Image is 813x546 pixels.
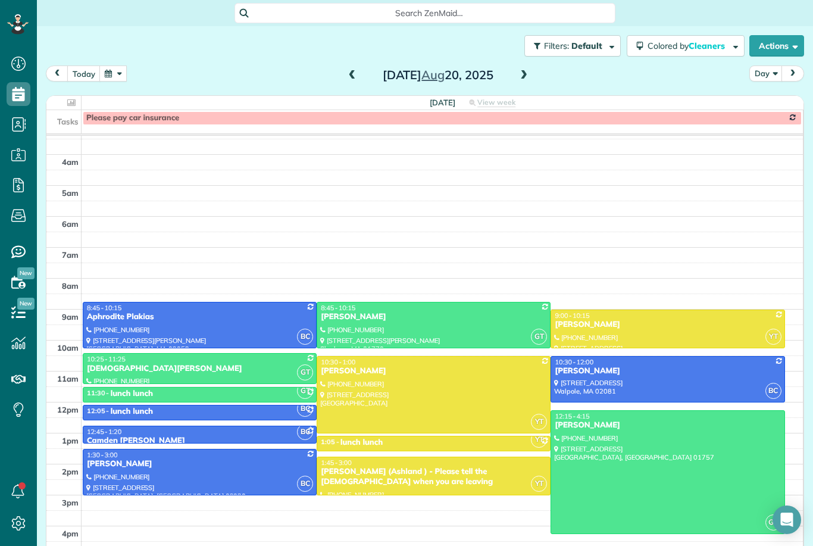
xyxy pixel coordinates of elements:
[62,436,79,445] span: 1pm
[62,281,79,291] span: 8am
[320,312,547,322] div: [PERSON_NAME]
[765,383,781,399] span: BC
[544,40,569,51] span: Filters:
[111,407,153,417] div: lunch lunch
[62,498,79,507] span: 3pm
[555,311,589,320] span: 9:00 - 10:15
[57,405,79,414] span: 12pm
[531,329,547,345] span: GT
[62,529,79,538] span: 4pm
[524,35,621,57] button: Filters: Default
[571,40,603,51] span: Default
[86,364,313,374] div: [DEMOGRAPHIC_DATA][PERSON_NAME]
[648,40,729,51] span: Colored by
[320,491,547,499] div: [PHONE_NUMBER]
[765,329,781,345] span: YT
[430,98,455,107] span: [DATE]
[297,329,313,345] span: BC
[86,436,313,446] div: Camden [PERSON_NAME]
[531,476,547,492] span: YT
[555,358,593,366] span: 10:30 - 12:00
[749,35,804,57] button: Actions
[17,267,35,279] span: New
[781,65,804,82] button: next
[554,420,781,430] div: [PERSON_NAME]
[421,67,445,82] span: Aug
[554,366,781,376] div: [PERSON_NAME]
[320,366,547,376] div: [PERSON_NAME]
[67,65,101,82] button: today
[297,383,313,399] span: GT
[57,343,79,352] span: 10am
[364,68,512,82] h2: [DATE] 20, 2025
[749,65,783,82] button: Day
[773,506,801,534] div: Open Intercom Messenger
[321,304,355,312] span: 8:45 - 10:15
[297,424,313,440] span: BC
[62,157,79,167] span: 4am
[111,389,153,399] div: lunch lunch
[62,250,79,260] span: 7am
[297,364,313,380] span: GT
[87,304,121,312] span: 8:45 - 10:15
[554,320,781,330] div: [PERSON_NAME]
[765,514,781,531] span: GT
[477,98,515,107] span: View week
[531,432,547,448] span: YT
[87,451,118,459] span: 1:30 - 3:00
[46,65,68,82] button: prev
[87,428,121,436] span: 12:45 - 1:20
[62,188,79,198] span: 5am
[62,467,79,476] span: 2pm
[689,40,727,51] span: Cleaners
[86,113,179,123] span: Please pay car insurance
[321,458,352,467] span: 1:45 - 3:00
[87,355,126,363] span: 10:25 - 11:25
[555,412,589,420] span: 12:15 - 4:15
[62,219,79,229] span: 6am
[340,438,383,448] div: lunch lunch
[321,358,355,366] span: 10:30 - 1:00
[57,374,79,383] span: 11am
[86,312,313,322] div: Aphrodite Plakias
[17,298,35,310] span: New
[518,35,621,57] a: Filters: Default
[62,312,79,322] span: 9am
[627,35,745,57] button: Colored byCleaners
[86,459,313,469] div: [PERSON_NAME]
[297,476,313,492] span: BC
[297,401,313,417] span: BC
[320,467,547,487] div: [PERSON_NAME] (Ashland ) - Please tell the [DEMOGRAPHIC_DATA] when you are leaving
[531,414,547,430] span: YT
